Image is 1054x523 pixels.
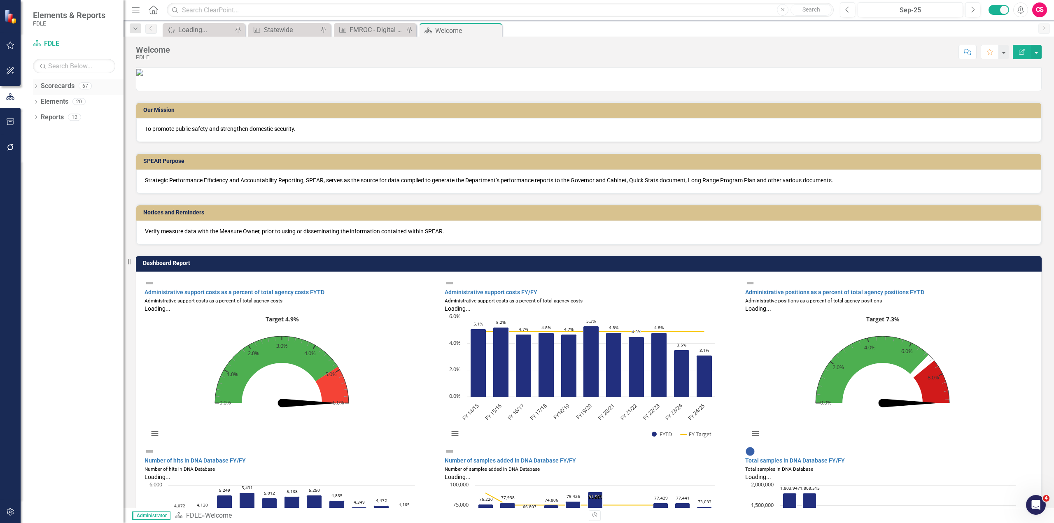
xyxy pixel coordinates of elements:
img: SPEAR_4_with%20FDLE%20New%20Logo_2.jpg [136,69,143,76]
div: Loading... [145,473,432,481]
text: FY 20/21 [596,402,616,422]
text: 4,165 [399,502,410,507]
text: 4.0% [864,343,875,351]
div: Loading... [445,473,732,481]
span: Search [802,6,820,13]
div: CS [1032,2,1047,17]
a: Loading... [165,25,233,35]
g: FY Target, series 2 of 2. Line with 11 data points. [477,330,706,333]
path: No value. FYTD. [282,399,336,407]
path: FY 21/22, 4.5. FYTD. [629,337,644,397]
svg: Interactive chart [145,313,419,446]
button: Search [790,4,832,16]
text: 3.1% [700,347,709,353]
img: Not Defined [745,278,755,288]
text: 4.8% [541,325,551,330]
text: 5.0% [325,370,337,377]
a: Administrative positions as a percent of total agency positions FYTD [745,289,924,295]
button: View chart menu, Target 4.9% [149,428,161,439]
text: 5.1% [473,321,483,327]
text: 79,426 [567,493,580,499]
text: 74,806 [545,497,558,503]
text: 4.0% [304,349,316,357]
path: FY 14/15, 5.1. FYTD. [471,329,486,397]
text: 2.0% [248,349,259,357]
text: 73,033 [698,499,711,504]
text: 4,472 [376,497,387,503]
text: 4.8% [654,325,664,330]
path: FY 23/24, 3.5. FYTD. [674,350,690,397]
text: 1.0% [227,370,238,377]
input: Search Below... [33,59,115,73]
text: 4,835 [331,493,343,498]
text: 6,000 [149,481,162,488]
text: 5,012 [264,490,275,496]
path: FY 15/16, 5.2. FYTD. [493,327,509,397]
text: FY 15/16 [483,402,503,422]
text: 4.0% [449,339,461,346]
p: To promote public safety and strengthen domestic security. [145,125,1033,133]
text: 0.0% [820,398,832,406]
span: Administrator [132,511,170,520]
text: FY 21/22 [619,402,639,422]
div: Target 7.3%. Highcharts interactive chart. [745,313,1033,446]
small: Total samples in DNA Database [745,466,813,472]
small: Administrative positions as a percent of total agency positions [745,298,882,304]
text: 77,938 [501,495,515,500]
div: Statewide [264,25,318,35]
a: Elements [41,97,68,107]
text: 3.0% [276,342,288,349]
div: Loading... [145,305,432,313]
text: 91,561 [589,494,602,500]
text: Target 7.3% [866,315,899,323]
path: FY 16/17, 4.7. FYTD. [516,334,532,397]
text: 4,349 [354,499,365,505]
text: 2.0% [449,365,461,373]
p: Strategic Performance Efficiency and Accountability Reporting, SPEAR, serves as the source for da... [145,176,1033,184]
div: Loading... [445,305,732,313]
div: Chart. Highcharts interactive chart. [445,313,732,446]
text: 0.0% [449,392,461,400]
text: 1,500,000 [751,501,774,509]
button: Sep-25 [858,2,963,17]
text: 0.0% [219,398,231,406]
text: 2,000,000 [751,481,774,488]
a: FDLE [186,511,202,519]
a: Administrative support costs as a percent of total agency costs FYTD [145,289,324,295]
div: Target 4.9%. Highcharts interactive chart. [145,313,432,446]
div: » [175,511,583,521]
text: 4.8% [609,325,618,330]
text: 6.0% [333,398,344,406]
small: Number of hits in DNA Database [145,466,215,472]
div: FDLE [136,54,170,60]
a: Number of hits in DNA Database FY/FY [145,457,246,464]
a: FMROC - Digital Forensics [336,25,404,35]
a: Number of samples added in DNA Database FY/FY [445,457,576,464]
text: FY18/19 [552,402,571,421]
svg: Interactive chart [745,313,1020,446]
button: View chart menu, Target 7.3% [750,428,761,439]
text: 4.7% [519,326,528,332]
svg: Interactive chart [445,313,719,446]
button: Show FY Target [681,430,712,438]
iframe: Intercom live chat [1026,495,1046,515]
small: Administrative support costs as a percent of total agency costs [145,298,282,304]
text: 75,000 [453,501,469,508]
text: FY 23/24 [664,402,684,422]
text: 5,250 [309,487,320,493]
path: FY 22/23, 4.8. FYTD. [651,332,667,397]
text: 77,441 [676,495,690,501]
text: FY 22/23 [641,402,661,422]
small: Number of samples added in DNA Database [445,466,540,472]
path: FY 20/21, 4.8. FYTD. [606,332,622,397]
text: 6.0% [901,347,912,355]
input: Search ClearPoint... [167,3,834,17]
button: Show FYTD [652,430,672,438]
span: Elements & Reports [33,10,105,20]
path: FY18/19, 4.7. FYTD. [561,334,577,397]
img: Not Defined [445,446,455,456]
path: FY19/20, 5.3. FYTD. [583,326,599,397]
a: Statewide [250,25,318,35]
div: 20 [72,98,86,105]
small: FDLE [33,20,105,27]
